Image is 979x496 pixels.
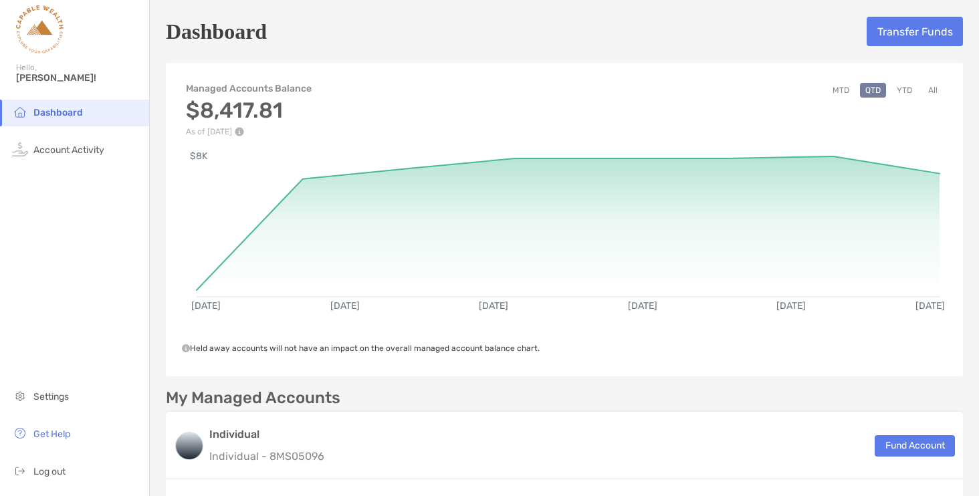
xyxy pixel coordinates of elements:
[923,83,943,98] button: All
[33,466,66,477] span: Log out
[190,150,208,162] text: $8K
[186,127,312,136] p: As of [DATE]
[915,300,945,312] text: [DATE]
[12,141,28,157] img: activity icon
[12,104,28,120] img: household icon
[875,435,955,457] button: Fund Account
[33,107,83,118] span: Dashboard
[33,428,70,440] span: Get Help
[33,144,104,156] span: Account Activity
[235,127,244,136] img: Performance Info
[628,300,657,312] text: [DATE]
[12,425,28,441] img: get-help icon
[12,388,28,404] img: settings icon
[186,98,312,123] h3: $8,417.81
[827,83,855,98] button: MTD
[16,72,141,84] span: [PERSON_NAME]!
[191,300,221,312] text: [DATE]
[330,300,360,312] text: [DATE]
[891,83,917,98] button: YTD
[33,391,69,402] span: Settings
[186,83,312,94] h4: Managed Accounts Balance
[12,463,28,479] img: logout icon
[209,448,324,465] p: Individual - 8MS05096
[176,432,203,459] img: logo account
[16,5,64,53] img: Zoe Logo
[166,390,340,406] p: My Managed Accounts
[867,17,963,46] button: Transfer Funds
[209,426,324,443] h3: Individual
[182,344,540,353] span: Held away accounts will not have an impact on the overall managed account balance chart.
[860,83,886,98] button: QTD
[166,16,267,47] h5: Dashboard
[776,300,806,312] text: [DATE]
[479,300,508,312] text: [DATE]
